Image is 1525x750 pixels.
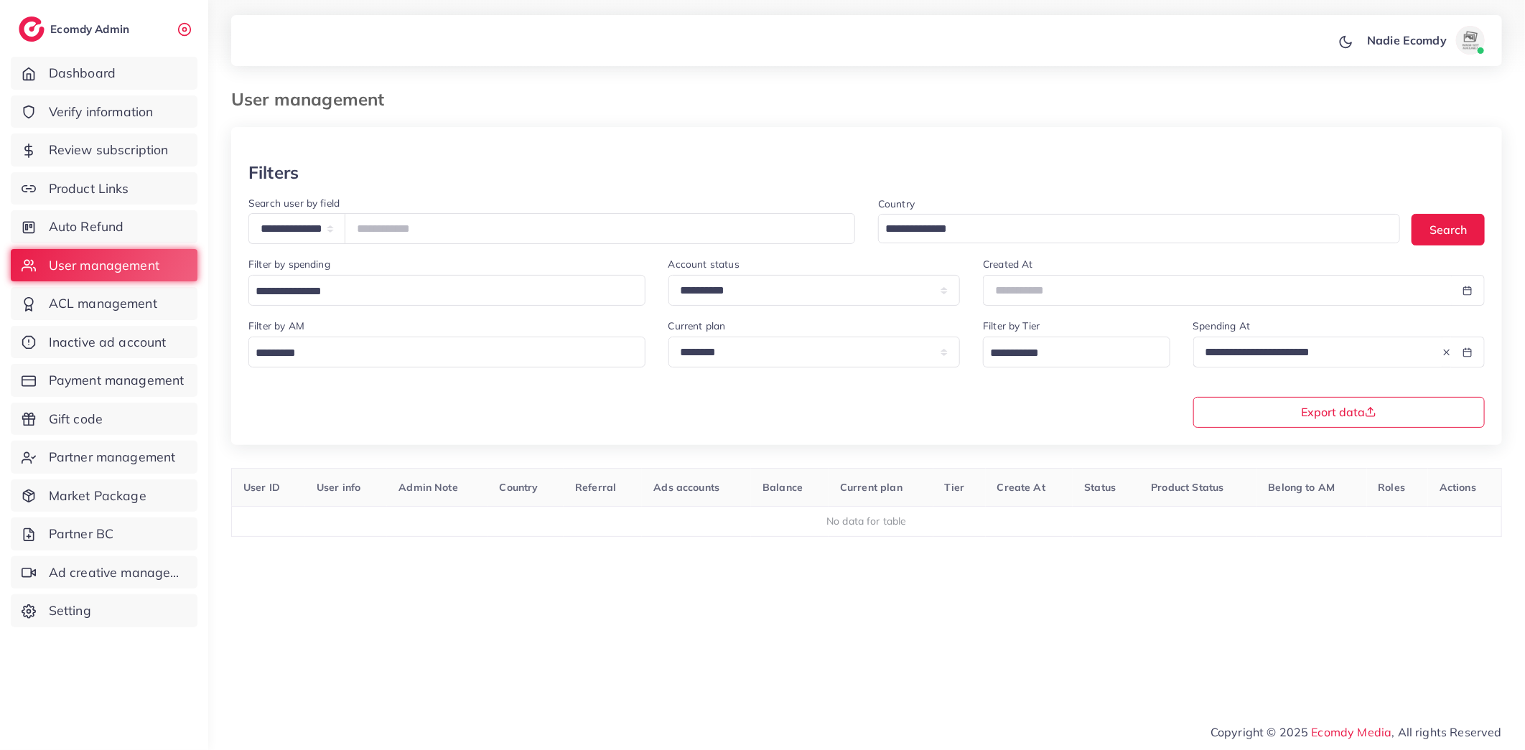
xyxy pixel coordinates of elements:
span: Tier [945,481,965,494]
span: Status [1084,481,1116,494]
button: Search [1412,214,1485,245]
span: Create At [997,481,1045,494]
input: Search for option [251,342,627,365]
span: Gift code [49,410,103,428]
a: Auto Refund [11,210,197,243]
label: Search user by field [248,196,340,210]
h3: User management [231,89,396,110]
a: Partner management [11,441,197,474]
a: Review subscription [11,133,197,167]
label: Account status [668,257,740,271]
span: Payment management [49,371,185,390]
label: Filter by Tier [983,319,1040,333]
span: User info [317,481,360,494]
a: Inactive ad account [11,326,197,359]
div: No data for table [240,514,1494,528]
span: Partner management [49,448,176,467]
span: Setting [49,601,91,620]
a: Nadie Ecomdyavatar [1359,26,1491,55]
a: Partner BC [11,517,197,550]
span: Referral [575,481,616,494]
img: avatar [1456,26,1485,55]
label: Country [878,197,915,211]
span: Current plan [840,481,903,494]
span: Export data [1301,406,1376,418]
span: Verify information [49,103,154,121]
span: Market Package [49,487,146,505]
label: Created At [983,257,1033,271]
div: Search for option [983,337,1170,367]
span: Product Status [1151,481,1223,494]
label: Filter by spending [248,257,330,271]
a: Payment management [11,364,197,397]
button: Export data [1193,397,1486,428]
div: Search for option [248,337,645,367]
span: Belong to AM [1269,481,1335,494]
span: Inactive ad account [49,333,167,352]
h2: Ecomdy Admin [50,22,133,36]
span: Actions [1440,481,1476,494]
a: ACL management [11,287,197,320]
h3: Filters [248,162,299,183]
div: Search for option [248,275,645,306]
span: Country [500,481,538,494]
a: Product Links [11,172,197,205]
a: Verify information [11,95,197,128]
a: Ad creative management [11,556,197,589]
span: Roles [1379,481,1406,494]
a: logoEcomdy Admin [19,17,133,42]
a: Market Package [11,479,197,512]
span: Product Links [49,179,129,198]
input: Search for option [880,218,1381,240]
span: Ad creative management [49,563,187,582]
span: Ads accounts [653,481,719,494]
span: ACL management [49,294,157,313]
span: Review subscription [49,141,169,159]
a: Dashboard [11,57,197,90]
img: logo [19,17,45,42]
span: Copyright © 2025 [1211,723,1502,741]
span: Admin Note [398,481,458,494]
a: Gift code [11,403,197,436]
a: User management [11,249,197,282]
label: Filter by AM [248,319,304,333]
a: Ecomdy Media [1312,725,1392,739]
span: Auto Refund [49,217,124,236]
p: Nadie Ecomdy [1367,32,1447,49]
span: Partner BC [49,525,114,543]
a: Setting [11,594,197,627]
span: Balance [762,481,803,494]
input: Search for option [251,281,627,303]
span: User management [49,256,159,275]
label: Current plan [668,319,726,333]
input: Search for option [985,342,1151,365]
span: Dashboard [49,64,116,83]
span: , All rights Reserved [1392,723,1502,741]
span: User ID [243,481,280,494]
div: Search for option [878,214,1400,243]
label: Spending At [1193,319,1251,333]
